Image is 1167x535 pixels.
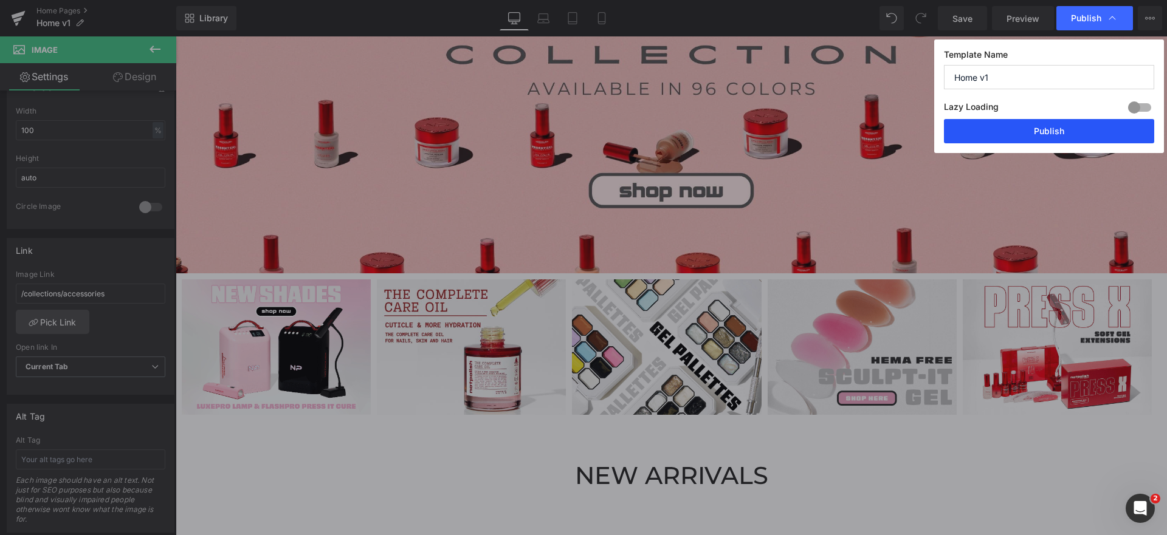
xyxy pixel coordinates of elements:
span: Publish [1071,13,1101,24]
button: Publish [944,119,1154,143]
span: 2 [1151,494,1160,503]
label: Lazy Loading [944,99,999,119]
label: Template Name [944,49,1154,65]
iframe: Intercom live chat [1126,494,1155,523]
